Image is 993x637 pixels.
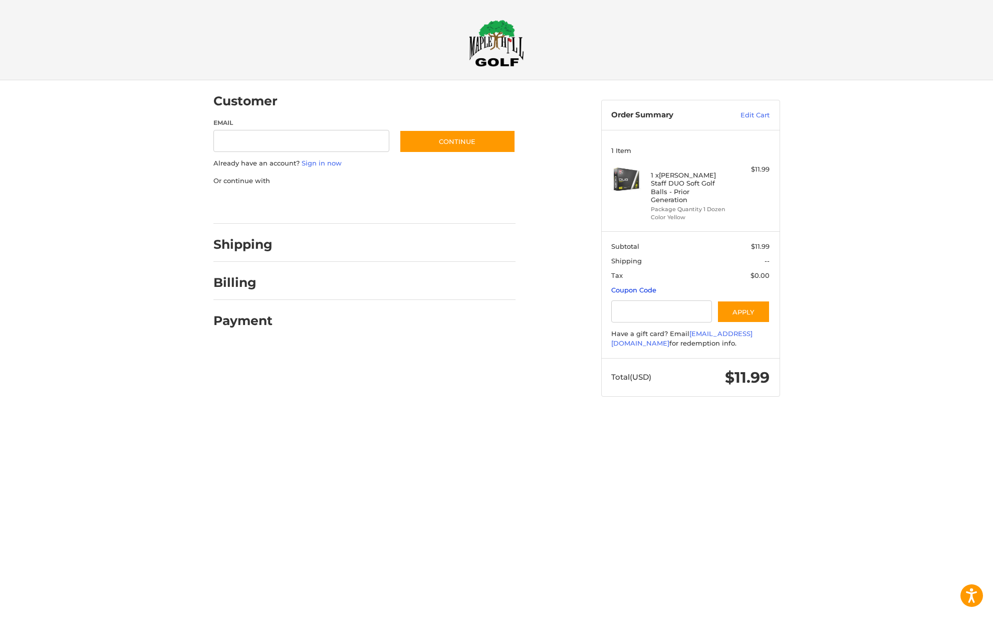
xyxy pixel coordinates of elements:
li: Package Quantity 1 Dozen [651,205,727,214]
p: Already have an account? [213,158,516,169]
span: -- [765,257,770,265]
span: Shipping [611,257,642,265]
a: Coupon Code [611,286,656,294]
li: Color Yellow [651,213,727,222]
iframe: Google Customer Reviews [910,610,993,637]
a: Sign in now [302,159,342,167]
button: Apply [717,300,770,323]
h3: 1 Item [611,146,770,154]
p: Or continue with [213,176,516,186]
a: Edit Cart [719,110,770,120]
h2: Customer [213,93,278,109]
h2: Shipping [213,237,273,252]
span: $11.99 [751,242,770,250]
label: Email [213,118,390,127]
h4: 1 x [PERSON_NAME] Staff DUO Soft Golf Balls - Prior Generation [651,171,727,204]
span: Tax [611,271,623,279]
h2: Billing [213,275,272,290]
img: Maple Hill Golf [469,20,524,67]
div: $11.99 [730,165,770,175]
h3: Order Summary [611,110,719,120]
input: Gift Certificate or Coupon Code [611,300,712,323]
button: Continue [399,130,516,153]
div: Have a gift card? Email for redemption info. [611,329,770,349]
span: Subtotal [611,242,639,250]
span: $0.00 [751,271,770,279]
span: Total (USD) [611,372,651,382]
iframe: PayPal-paypal [210,196,285,214]
span: $11.99 [725,368,770,387]
h2: Payment [213,313,273,329]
